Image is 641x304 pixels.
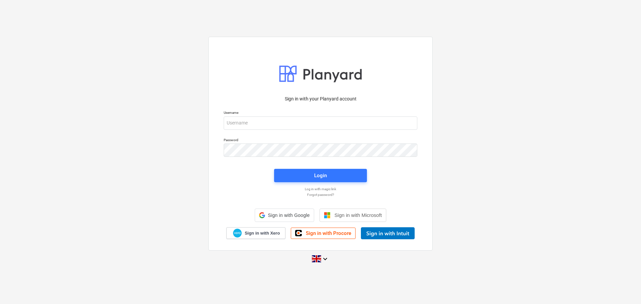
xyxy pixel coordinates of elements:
[245,230,280,236] span: Sign in with Xero
[224,95,417,102] p: Sign in with your Planyard account
[220,187,421,191] a: Log in with magic link
[224,116,417,130] input: Username
[226,227,286,239] a: Sign in with Xero
[291,228,356,239] a: Sign in with Procore
[274,169,367,182] button: Login
[268,213,309,218] span: Sign in with Google
[314,171,327,180] div: Login
[306,230,351,236] span: Sign in with Procore
[321,255,329,263] i: keyboard_arrow_down
[224,110,417,116] p: Username
[255,209,314,222] div: Sign in with Google
[224,138,417,143] p: Password
[220,193,421,197] a: Forgot password?
[233,229,242,238] img: Xero logo
[335,212,382,218] span: Sign in with Microsoft
[324,212,331,219] img: Microsoft logo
